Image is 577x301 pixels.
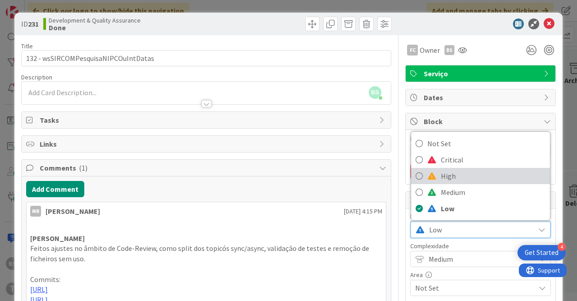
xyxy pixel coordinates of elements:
[441,185,545,199] span: Medium
[21,50,391,66] input: type card name here...
[30,285,48,294] a: [URL]
[429,223,530,236] span: Low
[30,234,85,243] strong: [PERSON_NAME]
[79,163,87,172] span: ( 1 )
[28,19,39,28] b: 231
[424,68,539,79] span: Serviço
[420,45,440,56] span: Owner
[441,169,545,183] span: High
[427,137,545,150] span: Not Set
[40,162,375,173] span: Comments
[30,275,60,284] span: Commits:
[19,1,41,12] span: Support
[410,243,551,249] div: Complexidade
[411,152,550,168] a: Critical
[525,248,559,257] div: Get Started
[21,73,52,81] span: Description
[21,42,33,50] label: Title
[30,206,41,217] div: MR
[411,135,550,152] a: Not Set
[410,163,441,180] button: Block
[49,24,141,31] b: Done
[26,181,84,197] button: Add Comment
[444,45,454,55] div: BS
[46,206,100,217] div: [PERSON_NAME]
[30,244,371,263] span: Feitos ajustes no âmbito de Code-Review, como split dos topicós sync/async, validação de testes e...
[49,17,141,24] span: Development & Quality Assurance
[40,115,375,125] span: Tasks
[424,116,539,127] span: Block
[411,200,550,217] a: Low
[21,19,39,29] span: ID
[369,86,381,99] span: BS
[424,92,539,103] span: Dates
[411,184,550,200] a: Medium
[410,213,551,219] div: Priority
[410,134,454,143] label: Blocked Reason
[441,153,545,167] span: Critical
[407,45,418,56] div: FC
[415,282,531,294] span: Not Set
[344,207,382,216] span: [DATE] 4:15 PM
[441,202,545,215] span: Low
[429,253,531,265] span: Medium
[411,168,550,184] a: High
[558,243,566,251] div: 4
[517,245,566,260] div: Open Get Started checklist, remaining modules: 4
[40,139,375,149] span: Links
[410,272,551,278] div: Area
